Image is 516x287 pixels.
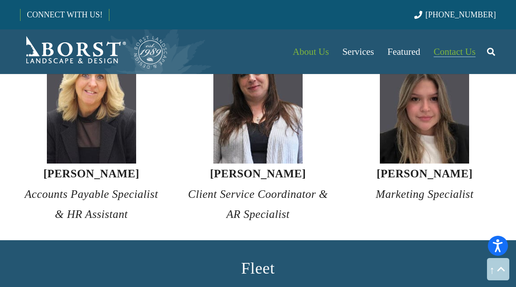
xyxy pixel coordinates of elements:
strong: [PERSON_NAME] [43,168,139,180]
h2: Fleet [20,256,496,280]
a: Services [336,29,381,74]
a: About Us [286,29,336,74]
i: Client Service Coordinator & AR Specialist [188,188,328,220]
span: About Us [293,46,329,57]
a: Contact Us [427,29,483,74]
strong: [PERSON_NAME] [210,168,306,180]
em: Marketing Specialist [376,188,474,200]
em: Accounts Payable Specialist & HR Assistant [25,188,158,220]
strong: [PERSON_NAME] [377,168,473,180]
span: Contact Us [434,46,476,57]
a: CONNECT WITH US! [21,4,108,25]
a: Back to top [487,258,509,280]
span: Featured [387,46,420,57]
span: [PHONE_NUMBER] [425,10,496,19]
a: Featured [381,29,427,74]
span: Services [342,46,374,57]
a: Search [482,41,500,63]
a: Borst-Logo [20,34,168,70]
a: [PHONE_NUMBER] [414,10,496,19]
